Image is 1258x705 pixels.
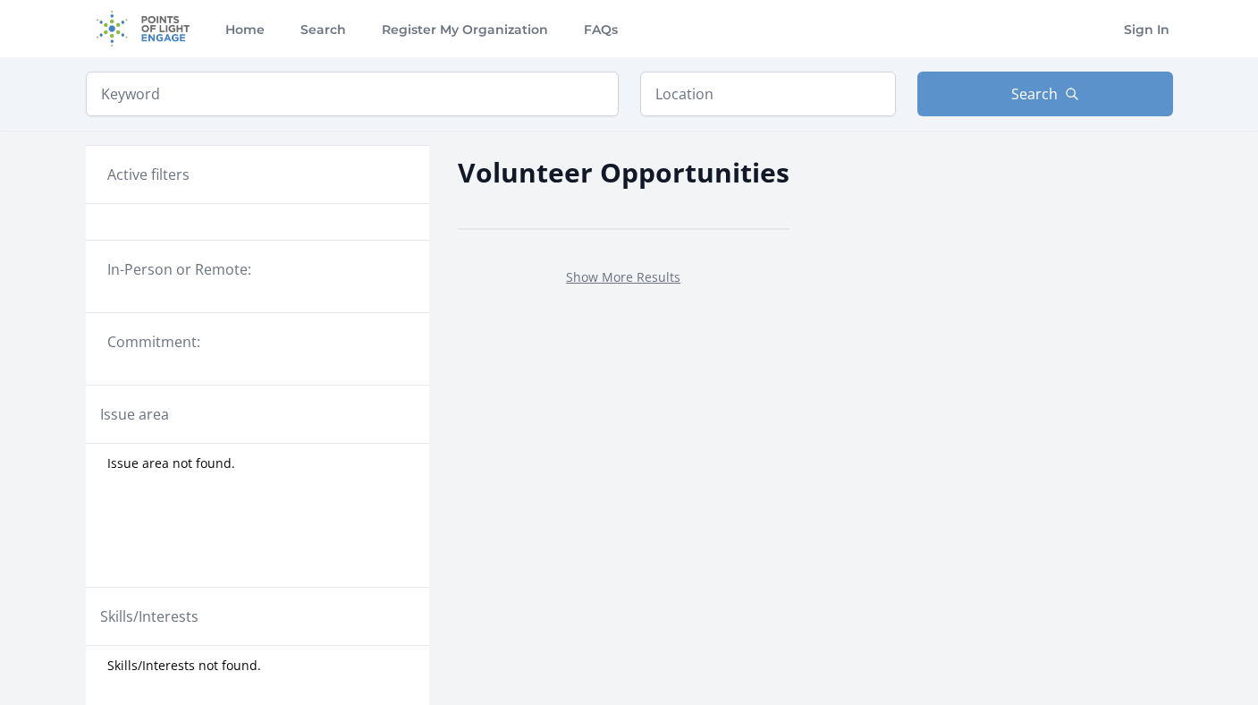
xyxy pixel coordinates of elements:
[100,403,169,425] legend: Issue area
[107,454,235,472] span: Issue area not found.
[86,72,619,116] input: Keyword
[100,606,198,627] legend: Skills/Interests
[1011,83,1058,105] span: Search
[107,164,190,185] h3: Active filters
[566,268,680,285] a: Show More Results
[640,72,896,116] input: Location
[458,152,789,192] h2: Volunteer Opportunities
[107,331,408,352] legend: Commitment:
[107,657,261,675] span: Skills/Interests not found.
[107,259,408,280] legend: In-Person or Remote:
[917,72,1173,116] button: Search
